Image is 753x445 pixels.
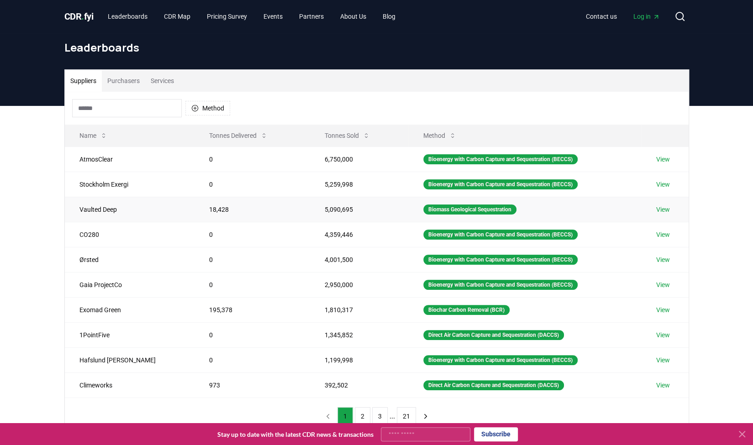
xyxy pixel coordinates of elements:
a: View [656,255,669,264]
div: Bioenergy with Carbon Capture and Sequestration (BECCS) [423,280,578,290]
div: Bioenergy with Carbon Capture and Sequestration (BECCS) [423,355,578,365]
td: Stockholm Exergi [65,172,195,197]
button: 2 [355,407,370,425]
td: 0 [195,147,311,172]
div: Biomass Geological Sequestration [423,204,516,215]
a: View [656,280,669,289]
td: Vaulted Deep [65,197,195,222]
button: Method [416,126,463,145]
td: 392,502 [310,372,408,398]
td: 1PointFive [65,322,195,347]
a: Leaderboards [100,8,155,25]
button: 3 [372,407,388,425]
td: Climeworks [65,372,195,398]
a: View [656,180,669,189]
button: 1 [337,407,353,425]
td: 5,259,998 [310,172,408,197]
span: CDR fyi [64,11,94,22]
a: View [656,155,669,164]
td: Hafslund [PERSON_NAME] [65,347,195,372]
a: CDR Map [157,8,198,25]
span: . [81,11,84,22]
td: 4,001,500 [310,247,408,272]
a: Events [256,8,290,25]
a: View [656,205,669,214]
button: Services [145,70,179,92]
h1: Leaderboards [64,40,689,55]
td: 2,950,000 [310,272,408,297]
td: Ørsted [65,247,195,272]
a: Pricing Survey [200,8,254,25]
td: 0 [195,222,311,247]
a: View [656,356,669,365]
a: Contact us [579,8,624,25]
td: 0 [195,172,311,197]
div: Bioenergy with Carbon Capture and Sequestration (BECCS) [423,154,578,164]
button: Method [185,101,230,115]
td: 5,090,695 [310,197,408,222]
button: Suppliers [65,70,102,92]
a: Blog [375,8,403,25]
a: Partners [292,8,331,25]
td: 0 [195,272,311,297]
nav: Main [579,8,667,25]
a: View [656,305,669,314]
a: View [656,230,669,239]
div: Bioenergy with Carbon Capture and Sequestration (BECCS) [423,230,578,240]
a: View [656,381,669,390]
li: ... [390,411,395,422]
td: 4,359,446 [310,222,408,247]
td: 0 [195,347,311,372]
div: Bioenergy with Carbon Capture and Sequestration (BECCS) [423,255,578,265]
td: 0 [195,322,311,347]
button: Purchasers [102,70,145,92]
nav: Main [100,8,403,25]
td: 1,199,998 [310,347,408,372]
button: Tonnes Delivered [202,126,275,145]
a: About Us [333,8,374,25]
div: Direct Air Carbon Capture and Sequestration (DACCS) [423,330,564,340]
td: 18,428 [195,197,311,222]
td: 1,345,852 [310,322,408,347]
a: View [656,330,669,340]
div: Bioenergy with Carbon Capture and Sequestration (BECCS) [423,179,578,189]
td: Exomad Green [65,297,195,322]
td: CO280 [65,222,195,247]
td: 195,378 [195,297,311,322]
a: CDR.fyi [64,10,94,23]
a: Log in [626,8,667,25]
div: Biochar Carbon Removal (BCR) [423,305,510,315]
div: Direct Air Carbon Capture and Sequestration (DACCS) [423,380,564,390]
td: 973 [195,372,311,398]
button: Name [72,126,115,145]
button: 21 [397,407,416,425]
td: 0 [195,247,311,272]
button: Tonnes Sold [317,126,377,145]
td: AtmosClear [65,147,195,172]
button: next page [418,407,433,425]
td: 6,750,000 [310,147,408,172]
td: 1,810,317 [310,297,408,322]
td: Gaia ProjectCo [65,272,195,297]
span: Log in [633,12,660,21]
